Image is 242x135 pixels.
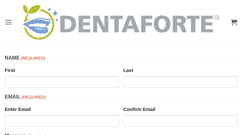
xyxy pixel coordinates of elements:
img: DENTAFORTE™ [23,5,219,40]
label: Enter Email [5,104,119,113]
label: First [5,65,119,74]
a: Menu [5,14,12,30]
a: View cart [231,15,237,29]
label: Last [123,65,237,74]
label: Confirm Email [123,104,237,113]
span: (Required) [20,55,45,62]
legend: Email [5,93,237,101]
legend: Name [5,54,237,62]
span: (Required) [21,94,46,101]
